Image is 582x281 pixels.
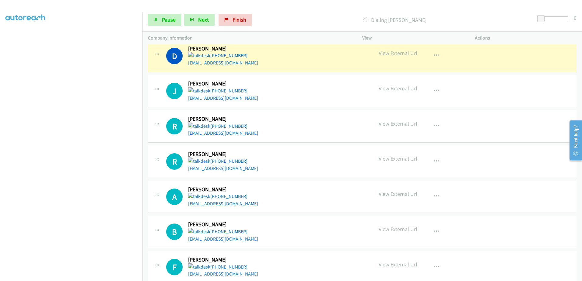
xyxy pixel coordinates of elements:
[166,153,183,170] div: The call is yet to be attempted
[188,271,258,277] a: [EMAIL_ADDRESS][DOMAIN_NAME]
[166,118,183,134] h1: R
[188,201,258,206] a: [EMAIL_ADDRESS][DOMAIN_NAME]
[188,263,210,271] img: talkdesk
[184,14,215,26] button: Next
[166,259,183,275] h1: F
[188,123,210,130] img: talkdesk
[188,264,247,270] a: [PHONE_NUMBER]
[188,165,258,171] a: [EMAIL_ADDRESS][DOMAIN_NAME]
[188,228,210,235] img: talkdesk
[188,151,258,158] h2: [PERSON_NAME]
[188,88,247,94] a: [PHONE_NUMBER]
[475,34,577,42] p: Actions
[188,193,247,199] a: [PHONE_NUMBER]
[260,16,529,24] p: Dialing [PERSON_NAME]
[166,48,183,64] h1: D
[540,16,568,21] div: Delay between calls (in seconds)
[188,256,258,263] h2: [PERSON_NAME]
[188,53,247,58] a: [PHONE_NUMBER]
[564,116,582,165] iframe: Resource Center
[188,123,247,129] a: [PHONE_NUMBER]
[188,45,258,52] h2: [PERSON_NAME]
[379,154,417,163] p: View External Url
[188,186,258,193] h2: [PERSON_NAME]
[166,189,183,205] div: The call is yet to be attempted
[188,193,210,200] img: talkdesk
[166,118,183,134] div: The call is yet to be attempted
[148,14,181,26] a: Pause
[188,80,258,87] h2: [PERSON_NAME]
[162,16,176,23] span: Pause
[379,190,417,198] p: View External Url
[188,87,210,95] img: talkdesk
[379,49,417,57] p: View External Url
[188,236,258,242] a: [EMAIL_ADDRESS][DOMAIN_NAME]
[166,259,183,275] div: The call is yet to be attempted
[166,83,183,99] h1: J
[379,120,417,128] p: View External Url
[166,83,183,99] div: The call is yet to be attempted
[379,225,417,233] p: View External Url
[166,189,183,205] h1: A
[198,16,209,23] span: Next
[166,153,183,170] h1: R
[188,229,247,234] a: [PHONE_NUMBER]
[188,158,210,165] img: talkdesk
[379,84,417,92] p: View External Url
[188,116,258,123] h2: [PERSON_NAME]
[188,158,247,164] a: [PHONE_NUMBER]
[188,60,258,66] a: [EMAIL_ADDRESS][DOMAIN_NAME]
[166,224,183,240] h1: B
[188,221,258,228] h2: [PERSON_NAME]
[148,34,351,42] p: Company Information
[574,14,577,22] div: 0
[166,224,183,240] div: The call is yet to be attempted
[362,34,464,42] p: View
[188,95,258,101] a: [EMAIL_ADDRESS][DOMAIN_NAME]
[379,260,417,269] p: View External Url
[233,16,246,23] span: Finish
[188,130,258,136] a: [EMAIL_ADDRESS][DOMAIN_NAME]
[188,52,210,59] img: talkdesk
[219,14,252,26] a: Finish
